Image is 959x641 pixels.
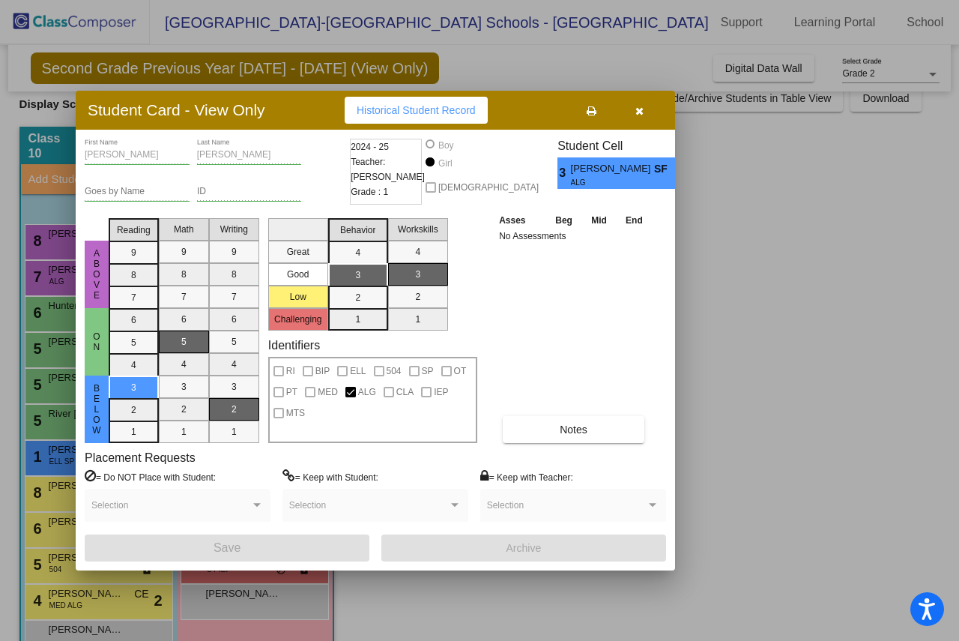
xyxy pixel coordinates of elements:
span: Historical Student Record [357,104,476,116]
button: Notes [503,416,644,443]
span: ALG [358,383,376,401]
h3: Student Card - View Only [88,100,265,119]
span: IEP [434,383,448,401]
input: goes by name [85,187,190,197]
th: End [616,212,652,229]
span: Save [214,541,240,554]
span: PT [286,383,297,401]
span: On [90,331,103,352]
span: [PERSON_NAME] [571,161,654,177]
span: 2024 - 25 [351,139,389,154]
span: [DEMOGRAPHIC_DATA] [438,178,539,196]
button: Save [85,535,369,562]
span: Teacher: [PERSON_NAME] [351,154,425,184]
span: RI [286,362,295,380]
th: Mid [582,212,616,229]
span: 3 [557,164,570,182]
span: SP [422,362,434,380]
label: = Keep with Teacher: [480,469,573,484]
span: 504 [387,362,402,380]
th: Beg [545,212,581,229]
span: OT [454,362,467,380]
th: Asses [495,212,545,229]
span: MTS [286,404,305,422]
div: Girl [438,157,453,170]
span: SF [654,161,675,177]
span: CLA [396,383,414,401]
label: = Keep with Student: [282,469,378,484]
span: Archive [506,542,542,554]
button: Historical Student Record [345,97,488,124]
span: BIP [315,362,330,380]
label: Identifiers [268,338,320,352]
h3: Student Cell [557,139,688,153]
button: Archive [381,535,666,562]
div: Boy [438,139,454,152]
span: Above [90,248,103,301]
td: No Assessments [495,229,653,244]
label: = Do NOT Place with Student: [85,469,216,484]
span: MED [318,383,338,401]
span: Notes [560,424,587,436]
span: ELL [350,362,366,380]
span: ALG [571,177,644,188]
span: Below [90,383,103,436]
span: Grade : 1 [351,184,388,199]
span: 3 [675,164,688,182]
label: Placement Requests [85,451,196,465]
